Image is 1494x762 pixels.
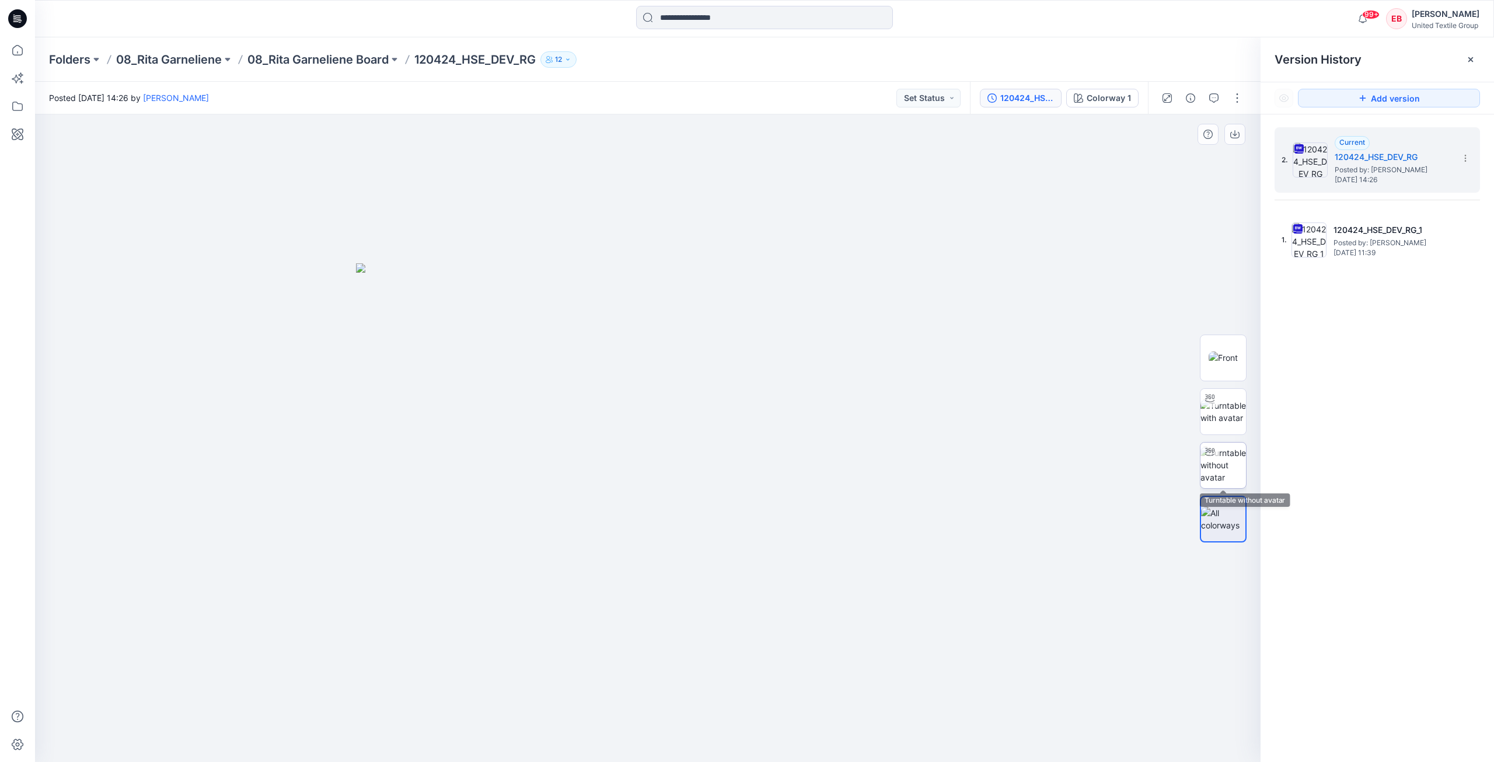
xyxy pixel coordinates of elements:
span: Posted [DATE] 14:26 by [49,92,209,104]
div: EB [1386,8,1407,29]
button: 12 [540,51,577,68]
a: 08_Rita Garneliene [116,51,222,68]
span: Current [1339,138,1365,147]
img: 120424_HSE_DEV_RG [1293,142,1328,178]
span: Posted by: Rita Garneliene [1334,237,1450,249]
div: [PERSON_NAME] [1412,7,1479,21]
button: Show Hidden Versions [1275,89,1293,107]
span: 1. [1282,235,1287,245]
span: Posted by: Rita Garneliene [1335,164,1451,176]
span: [DATE] 14:26 [1335,176,1451,184]
img: Turntable without avatar [1200,447,1246,483]
p: 120424_HSE_DEV_RG [414,51,536,68]
a: 08_Rita Garneliene Board [247,51,389,68]
button: Details [1181,89,1200,107]
button: Close [1466,55,1475,64]
button: 120424_HSE_DEV_RG [980,89,1062,107]
p: 12 [555,53,562,66]
img: Front [1209,352,1238,364]
div: Colorway 1 [1087,92,1131,105]
div: 120424_HSE_DEV_RG [1000,92,1054,105]
a: [PERSON_NAME] [143,93,209,103]
h5: 120424_HSE_DEV_RG_1 [1334,223,1450,237]
span: Version History [1275,53,1362,67]
span: [DATE] 11:39 [1334,249,1450,257]
span: 2. [1282,155,1288,165]
button: Colorway 1 [1066,89,1139,107]
img: Turntable with avatar [1200,399,1246,424]
span: 99+ [1362,10,1380,19]
img: 120424_HSE_DEV_RG_1 [1291,222,1327,258]
img: All colorways [1201,507,1245,531]
h5: 120424_HSE_DEV_RG [1335,150,1451,164]
button: Add version [1298,89,1480,107]
a: Folders [49,51,90,68]
div: United Textile Group [1412,21,1479,30]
